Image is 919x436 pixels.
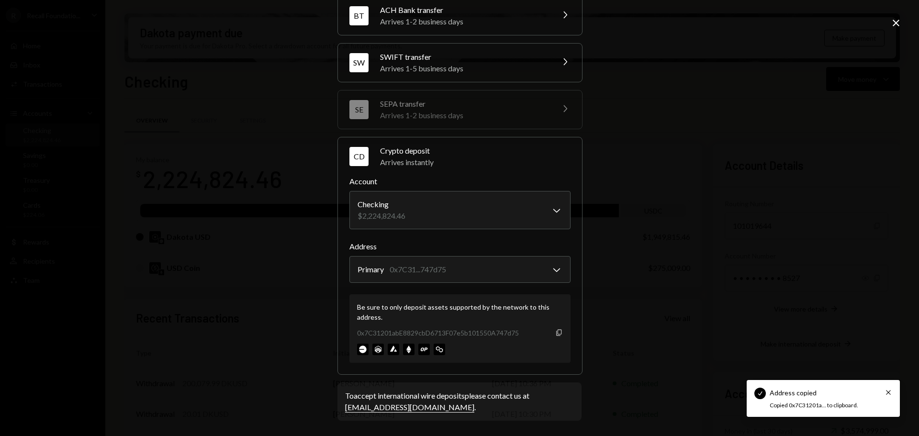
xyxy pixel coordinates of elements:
[349,191,571,229] button: Account
[380,145,571,157] div: Crypto deposit
[390,264,446,275] div: 0x7C31...747d75
[338,44,582,82] button: SWSWIFT transferArrives 1-5 business days
[349,241,571,252] label: Address
[345,390,574,413] div: To accept international wire deposits please contact us at .
[372,344,384,355] img: arbitrum-mainnet
[380,51,548,63] div: SWIFT transfer
[349,147,369,166] div: CD
[770,388,817,398] div: Address copied
[380,110,548,121] div: Arrives 1-2 business days
[380,98,548,110] div: SEPA transfer
[380,16,548,27] div: Arrives 1-2 business days
[357,344,369,355] img: base-mainnet
[380,4,548,16] div: ACH Bank transfer
[338,137,582,176] button: CDCrypto depositArrives instantly
[349,6,369,25] div: BT
[418,344,430,355] img: optimism-mainnet
[434,344,445,355] img: polygon-mainnet
[770,402,871,410] div: Copied 0x7C31201a... to clipboard.
[403,344,415,355] img: ethereum-mainnet
[357,328,519,338] div: 0x7C31201abE8829cbD6713F07e5b101550A747d75
[349,176,571,187] label: Account
[345,402,474,413] a: [EMAIL_ADDRESS][DOMAIN_NAME]
[380,63,548,74] div: Arrives 1-5 business days
[338,90,582,129] button: SESEPA transferArrives 1-2 business days
[388,344,399,355] img: avalanche-mainnet
[380,157,571,168] div: Arrives instantly
[349,100,369,119] div: SE
[349,176,571,363] div: CDCrypto depositArrives instantly
[357,302,563,322] div: Be sure to only deposit assets supported by the network to this address.
[349,53,369,72] div: SW
[349,256,571,283] button: Address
